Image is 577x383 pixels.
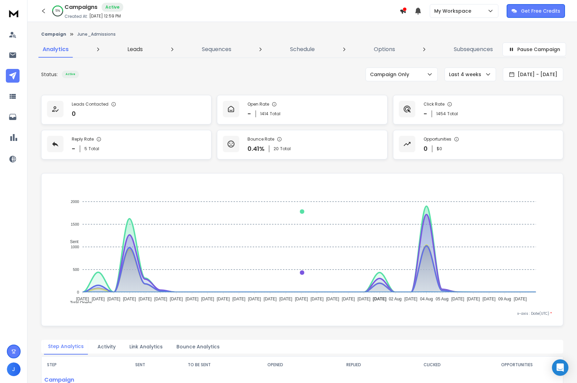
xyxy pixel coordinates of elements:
p: My Workspace [434,8,474,14]
span: Sent [65,239,79,244]
div: Active [62,71,79,78]
p: 0.41 % [247,144,265,154]
tspan: [DATE] [483,297,496,301]
a: Opportunities0$0 [393,130,563,159]
p: Created At: [65,14,88,19]
button: Step Analytics [44,339,88,355]
tspan: [DATE] [139,297,152,301]
p: Campaign Only [370,71,412,78]
span: 20 [274,146,279,152]
tspan: [DATE] [451,297,464,301]
tspan: [DATE] [514,297,527,301]
p: June_Admissions [77,32,116,37]
p: Reply Rate [72,136,94,142]
button: Activity [93,339,120,354]
button: J [7,362,21,376]
p: Open Rate [247,101,269,107]
tspan: [DATE] [311,297,324,301]
p: Opportunities [424,136,451,142]
p: Subsequences [454,45,493,53]
p: Status: [41,71,58,78]
tspan: [DATE] [107,297,120,301]
tspan: [DATE] [170,297,183,301]
th: OPENED [236,357,314,373]
tspan: [DATE] [342,297,355,301]
p: - [72,144,76,154]
tspan: 04 Aug [420,297,433,301]
p: x-axis : Date(UTC) [53,311,552,316]
tspan: 1500 [71,222,79,226]
p: - [424,109,427,119]
a: Reply Rate-5Total [41,130,211,159]
tspan: [DATE] [248,297,261,301]
p: [DATE] 12:59 PM [89,13,121,19]
th: STEP [42,357,118,373]
a: Open Rate-1414Total [217,95,387,124]
tspan: [DATE] [358,297,371,301]
p: Last 4 weeks [449,71,484,78]
div: Open Intercom Messenger [552,359,568,376]
a: Click Rate-1454Total [393,95,563,124]
tspan: 0 [77,290,79,294]
tspan: 02 Aug [389,297,402,301]
span: 5 [84,146,87,152]
a: Leads [123,41,147,58]
button: [DATE] - [DATE] [503,68,563,81]
p: Options [374,45,395,53]
tspan: 1000 [71,245,79,249]
span: Total [447,111,458,117]
tspan: [DATE] [76,297,89,301]
tspan: 2000 [71,200,79,204]
tspan: [DATE] [467,297,480,301]
p: Get Free Credits [521,8,560,14]
button: Bounce Analytics [172,339,224,354]
tspan: [DATE] [326,297,339,301]
p: Click Rate [424,101,445,107]
tspan: 500 [73,267,79,272]
p: - [247,109,251,119]
p: Schedule [290,45,315,53]
span: Total [280,146,291,152]
tspan: 09 Aug [498,297,511,301]
th: TO BE SENT [163,357,236,373]
span: 1414 [260,111,268,117]
img: logo [7,7,21,20]
tspan: [DATE] [201,297,214,301]
a: Subsequences [450,41,497,58]
tspan: [DATE] [404,297,417,301]
span: 1454 [436,111,446,117]
span: Total Opens [65,300,92,305]
button: Campaign [41,32,66,37]
a: Analytics [38,41,73,58]
tspan: [DATE] [123,297,136,301]
h1: Campaigns [65,3,97,11]
tspan: [DATE] [373,297,386,301]
span: Total [89,146,99,152]
button: Get Free Credits [507,4,565,18]
button: Pause Campaign [503,43,566,56]
tspan: [DATE] [186,297,199,301]
p: Bounce Rate [247,136,274,142]
tspan: 05 Aug [436,297,449,301]
tspan: [DATE] [92,297,105,301]
th: OPPORTUNITIES [471,357,563,373]
tspan: [DATE] [264,297,277,301]
button: Link Analytics [125,339,167,354]
p: 0 [424,144,428,154]
tspan: [DATE] [217,297,230,301]
a: Schedule [286,41,319,58]
a: Bounce Rate0.41%20Total [217,130,387,159]
p: $ 0 [437,146,442,152]
a: Options [370,41,399,58]
tspan: [DATE] [279,297,292,301]
th: CLICKED [393,357,471,373]
div: Active [102,3,123,12]
p: Analytics [43,45,69,53]
tspan: [DATE] [232,297,245,301]
th: SENT [118,357,163,373]
p: Sequences [202,45,231,53]
p: 51 % [55,9,60,13]
p: Leads [127,45,143,53]
p: 0 [72,109,76,119]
